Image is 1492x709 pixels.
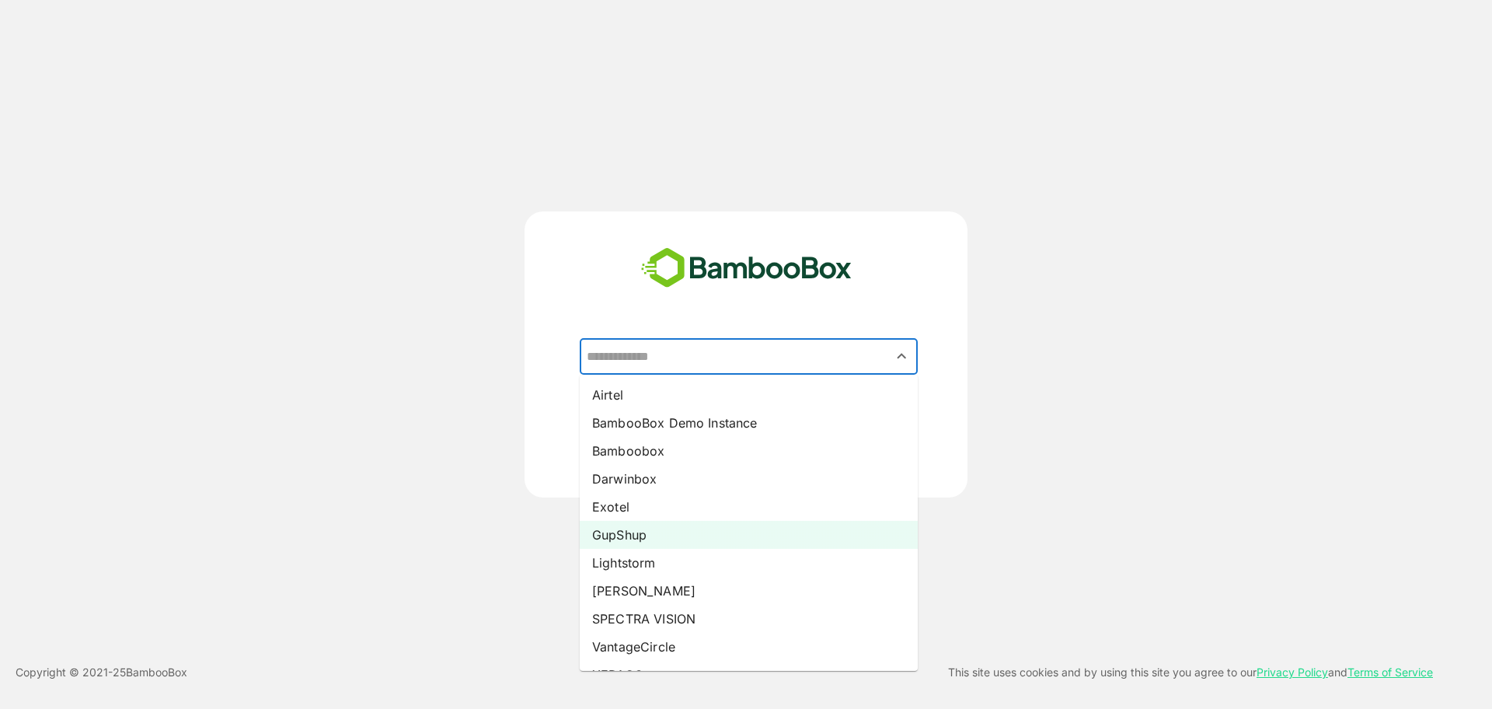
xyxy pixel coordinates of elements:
[580,549,918,577] li: Lightstorm
[580,605,918,633] li: SPECTRA VISION
[16,663,187,682] p: Copyright © 2021- 25 BambooBox
[580,381,918,409] li: Airtel
[580,437,918,465] li: Bamboobox
[633,243,860,294] img: bamboobox
[580,521,918,549] li: GupShup
[580,633,918,661] li: VantageCircle
[580,465,918,493] li: Darwinbox
[580,493,918,521] li: Exotel
[948,663,1433,682] p: This site uses cookies and by using this site you agree to our and
[1257,665,1328,679] a: Privacy Policy
[580,409,918,437] li: BambooBox Demo Instance
[891,346,912,367] button: Close
[1347,665,1433,679] a: Terms of Service
[580,577,918,605] li: [PERSON_NAME]
[580,661,918,689] li: XERAGO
